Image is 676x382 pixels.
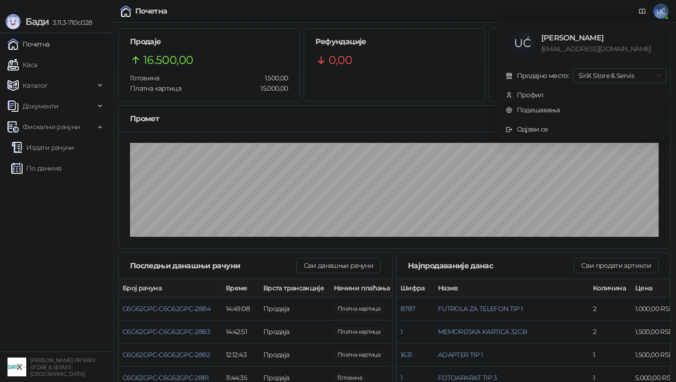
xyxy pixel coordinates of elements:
[222,343,260,366] td: 12:12:43
[11,159,61,178] a: По данима
[589,343,631,366] td: 1
[258,73,288,83] span: 1.500,00
[315,36,474,47] h5: Рефундације
[254,83,288,94] span: 15.000,00
[123,374,208,382] button: C6G62GPC-C6G62GPC-2881
[517,70,569,81] div: Продајно место:
[329,51,352,69] span: 0,00
[438,374,497,382] button: FOTOAPARAT TIP 3
[6,14,21,29] img: Logo
[578,69,661,83] span: SiriX Store & Servis
[334,350,384,360] span: 6.500,00
[400,304,415,313] button: 8787
[438,327,527,336] button: MEMORIJSKA KARTICA 32GB
[130,260,296,272] div: Последњи данашњи рачуни
[123,351,210,359] button: C6G62GPC-C6G62GPC-2882
[574,258,659,273] button: Сви продати артикли
[653,4,668,19] span: UĆ
[130,84,181,93] span: Платна картица
[49,18,92,27] span: 3.11.3-710c028
[397,279,434,297] th: Шифра
[334,327,384,337] span: 3.000,00
[123,327,210,336] button: C6G62GPC-C6G62GPC-2883
[517,90,544,100] div: Профил
[260,320,330,343] td: Продаја
[635,4,650,19] a: Документација
[260,343,330,366] td: Продаја
[296,258,381,273] button: Сви данашњи рачуни
[400,327,402,336] button: 1
[400,351,412,359] button: 1631
[25,16,49,27] span: Бади
[123,304,210,313] button: C6G62GPC-C6G62GPC-2884
[23,76,48,95] span: Каталог
[23,97,58,116] span: Документи
[400,374,402,382] button: 1
[130,36,288,47] h5: Продаје
[8,55,37,74] a: Каса
[222,297,260,320] td: 14:49:08
[589,320,631,343] td: 2
[222,279,260,297] th: Време
[260,279,330,297] th: Врста трансакције
[541,44,655,54] div: [EMAIL_ADDRESS][DOMAIN_NAME]
[23,117,80,136] span: Фискални рачуни
[589,279,631,297] th: Количина
[408,260,574,272] div: Најпродаваније данас
[434,279,589,297] th: Назив
[506,106,560,114] a: Подешавања
[222,320,260,343] td: 14:42:51
[438,304,523,313] button: FUTROLA ZA TELEFON TIP 1
[130,113,659,125] div: Промет
[143,51,193,69] span: 16.500,00
[541,32,655,44] div: [PERSON_NAME]
[438,351,483,359] button: ADAPTER TIP 1
[11,138,74,157] a: Издати рачуни
[511,32,534,55] span: UĆ
[334,304,384,314] span: 1.000,00
[30,357,95,377] small: [PERSON_NAME] PR SIRIX STORE & SERVIS [GEOGRAPHIC_DATA]
[135,8,168,15] div: Почетна
[119,279,222,297] th: Број рачуна
[8,358,26,376] img: 64x64-companyLogo-cb9a1907-c9b0-4601-bb5e-5084e694c383.png
[517,124,548,134] div: Одјави се
[130,74,159,82] span: Готовина
[8,35,50,54] a: Почетна
[589,297,631,320] td: 2
[260,297,330,320] td: Продаја
[330,279,424,297] th: Начини плаћања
